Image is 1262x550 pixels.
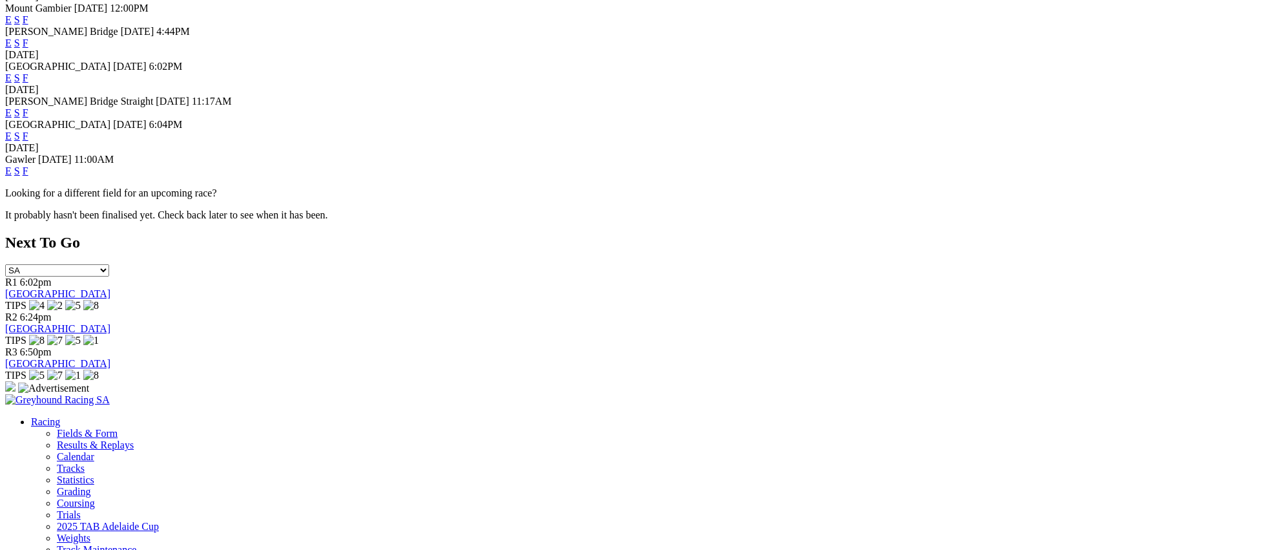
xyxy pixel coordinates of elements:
[5,209,328,220] partial: It probably hasn't been finalised yet. Check back later to see when it has been.
[23,165,28,176] a: F
[14,107,20,118] a: S
[23,37,28,48] a: F
[5,26,118,37] span: [PERSON_NAME] Bridge
[121,26,154,37] span: [DATE]
[5,72,12,83] a: E
[5,370,26,381] span: TIPS
[14,131,20,142] a: S
[156,96,189,107] span: [DATE]
[31,416,60,427] a: Racing
[5,288,110,299] a: [GEOGRAPHIC_DATA]
[5,154,36,165] span: Gawler
[47,335,63,346] img: 7
[5,84,1257,96] div: [DATE]
[57,533,90,544] a: Weights
[57,474,94,485] a: Statistics
[5,3,72,14] span: Mount Gambier
[5,119,110,130] span: [GEOGRAPHIC_DATA]
[5,187,1257,199] p: Looking for a different field for an upcoming race?
[47,300,63,312] img: 2
[83,370,99,381] img: 8
[5,346,17,357] span: R3
[5,165,12,176] a: E
[5,37,12,48] a: E
[5,107,12,118] a: E
[74,3,108,14] span: [DATE]
[18,383,89,394] img: Advertisement
[5,234,1257,251] h2: Next To Go
[20,277,52,288] span: 6:02pm
[57,521,159,532] a: 2025 TAB Adelaide Cup
[5,131,12,142] a: E
[29,300,45,312] img: 4
[57,486,90,497] a: Grading
[113,119,147,130] span: [DATE]
[23,14,28,25] a: F
[110,3,149,14] span: 12:00PM
[14,165,20,176] a: S
[29,370,45,381] img: 5
[5,335,26,346] span: TIPS
[23,107,28,118] a: F
[65,300,81,312] img: 5
[65,370,81,381] img: 1
[113,61,147,72] span: [DATE]
[5,49,1257,61] div: [DATE]
[14,14,20,25] a: S
[23,72,28,83] a: F
[5,300,26,311] span: TIPS
[5,14,12,25] a: E
[23,131,28,142] a: F
[57,439,134,450] a: Results & Replays
[5,358,110,369] a: [GEOGRAPHIC_DATA]
[65,335,81,346] img: 5
[149,61,183,72] span: 6:02PM
[20,312,52,323] span: 6:24pm
[74,154,114,165] span: 11:00AM
[57,463,85,474] a: Tracks
[47,370,63,381] img: 7
[5,96,153,107] span: [PERSON_NAME] Bridge Straight
[83,335,99,346] img: 1
[5,61,110,72] span: [GEOGRAPHIC_DATA]
[83,300,99,312] img: 8
[5,312,17,323] span: R2
[5,381,16,392] img: 15187_Greyhounds_GreysPlayCentral_Resize_SA_WebsiteBanner_300x115_2025.jpg
[5,277,17,288] span: R1
[192,96,232,107] span: 11:17AM
[57,509,81,520] a: Trials
[5,394,110,406] img: Greyhound Racing SA
[156,26,190,37] span: 4:44PM
[57,498,95,509] a: Coursing
[5,142,1257,154] div: [DATE]
[29,335,45,346] img: 8
[38,154,72,165] span: [DATE]
[5,323,110,334] a: [GEOGRAPHIC_DATA]
[57,428,118,439] a: Fields & Form
[14,72,20,83] a: S
[14,37,20,48] a: S
[20,346,52,357] span: 6:50pm
[149,119,183,130] span: 6:04PM
[57,451,94,462] a: Calendar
